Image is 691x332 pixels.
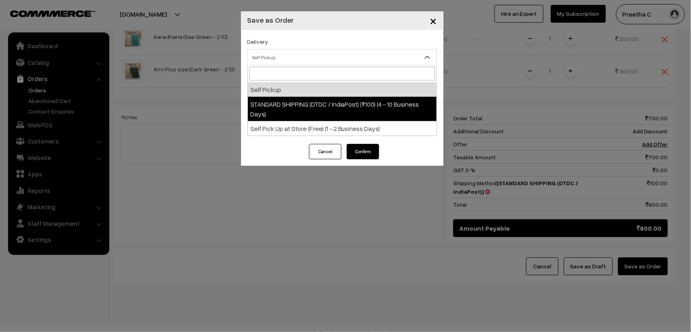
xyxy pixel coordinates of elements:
h4: Save as Order [247,15,294,26]
label: Delivery [247,37,269,46]
li: Self Pickup [248,82,437,97]
button: Confirm [347,144,379,159]
button: Cancel [309,144,341,159]
li: Self Pick Up at Store (Free) (1 - 2 Business Days) [248,121,437,136]
span: Self Pickup [248,50,437,64]
button: Close [424,8,444,33]
span: × [430,13,437,28]
li: STANDARD SHIPPING (DTDC / IndiaPost) (₹100) (4 - 10 Business Days) [248,97,437,121]
span: Self Pickup [247,49,437,65]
